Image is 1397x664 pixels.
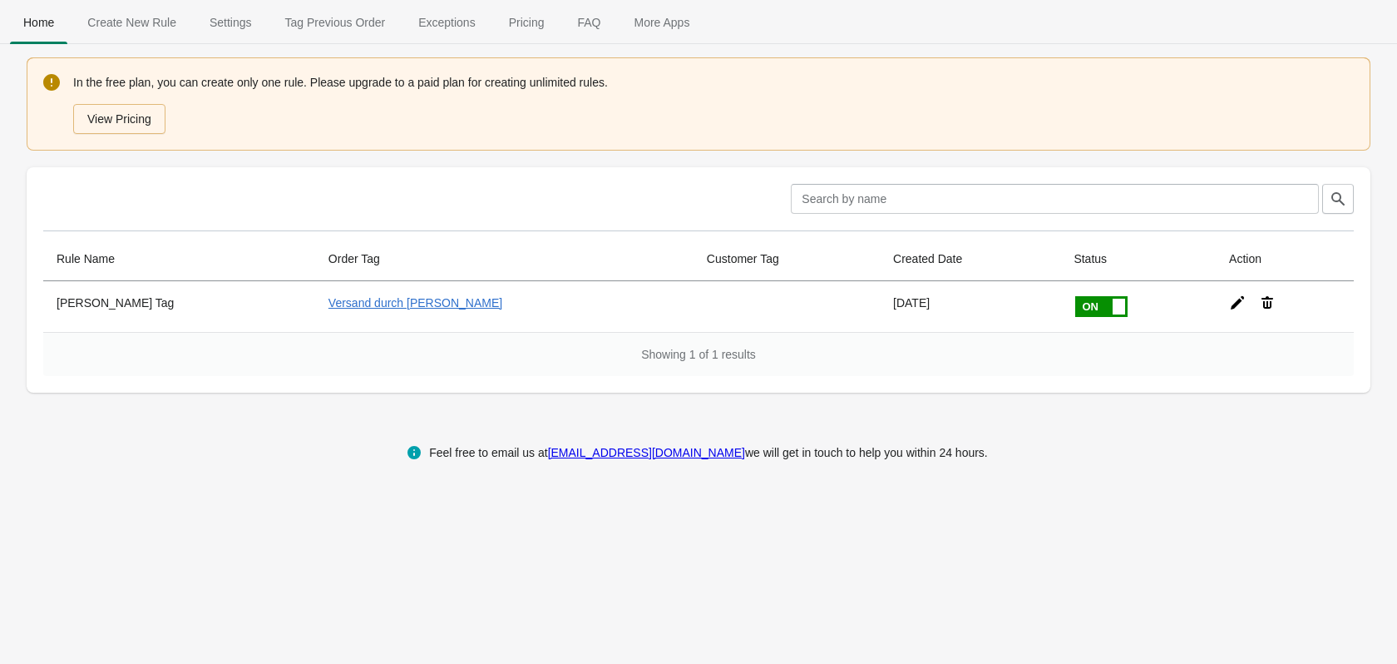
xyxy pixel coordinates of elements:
[193,1,269,44] button: Settings
[73,72,1354,136] div: In the free plan, you can create only one rule. Please upgrade to a paid plan for creating unlimi...
[564,7,614,37] span: FAQ
[880,237,1060,281] th: Created Date
[694,237,880,281] th: Customer Tag
[73,104,165,134] button: View Pricing
[548,446,745,459] a: [EMAIL_ADDRESS][DOMAIN_NAME]
[880,281,1060,332] td: [DATE]
[328,296,502,310] a: Versand durch [PERSON_NAME]
[43,281,315,332] th: [PERSON_NAME] Tag
[315,237,694,281] th: Order Tag
[43,237,315,281] th: Rule Name
[405,7,488,37] span: Exceptions
[496,7,558,37] span: Pricing
[7,1,71,44] button: Home
[74,7,190,37] span: Create New Rule
[620,7,703,37] span: More Apps
[196,7,265,37] span: Settings
[272,7,399,37] span: Tag Previous Order
[71,1,193,44] button: Create_New_Rule
[791,184,1319,214] input: Search by name
[1216,237,1354,281] th: Action
[429,443,988,463] div: Feel free to email us at we will get in touch to help you within 24 hours.
[10,7,67,37] span: Home
[43,332,1354,376] div: Showing 1 of 1 results
[1060,237,1216,281] th: Status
